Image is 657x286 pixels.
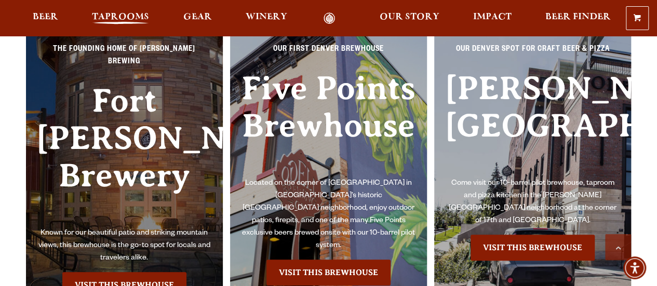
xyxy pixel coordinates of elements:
[445,44,621,62] p: Our Denver spot for craft beer & pizza
[471,235,595,261] a: Visit the Sloan’s Lake Brewhouse
[36,227,212,265] p: Known for our beautiful patio and striking mountain views, this brewhouse is the go-to spot for l...
[239,12,294,24] a: Winery
[85,12,156,24] a: Taprooms
[623,256,646,279] div: Accessibility Menu
[466,12,518,24] a: Impact
[310,12,349,24] a: Odell Home
[445,178,621,227] p: Come visit our 10-barrel pilot brewhouse, taproom and pizza kitchen in the [PERSON_NAME][GEOGRAPH...
[36,82,212,228] h3: Fort [PERSON_NAME] Brewery
[240,70,417,178] h3: Five Points Brewhouse
[36,44,212,75] p: The Founding Home of [PERSON_NAME] Brewing
[266,260,391,285] a: Visit the Five Points Brewhouse
[380,13,439,21] span: Our Story
[545,13,611,21] span: Beer Finder
[473,13,512,21] span: Impact
[539,12,618,24] a: Beer Finder
[246,13,287,21] span: Winery
[33,13,58,21] span: Beer
[92,13,149,21] span: Taprooms
[240,44,417,62] p: Our First Denver Brewhouse
[373,12,446,24] a: Our Story
[183,13,212,21] span: Gear
[177,12,219,24] a: Gear
[26,12,65,24] a: Beer
[605,234,631,260] a: Scroll to top
[445,70,621,178] h3: [PERSON_NAME][GEOGRAPHIC_DATA]
[240,178,417,252] p: Located on the corner of [GEOGRAPHIC_DATA] in [GEOGRAPHIC_DATA]’s historic [GEOGRAPHIC_DATA] neig...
